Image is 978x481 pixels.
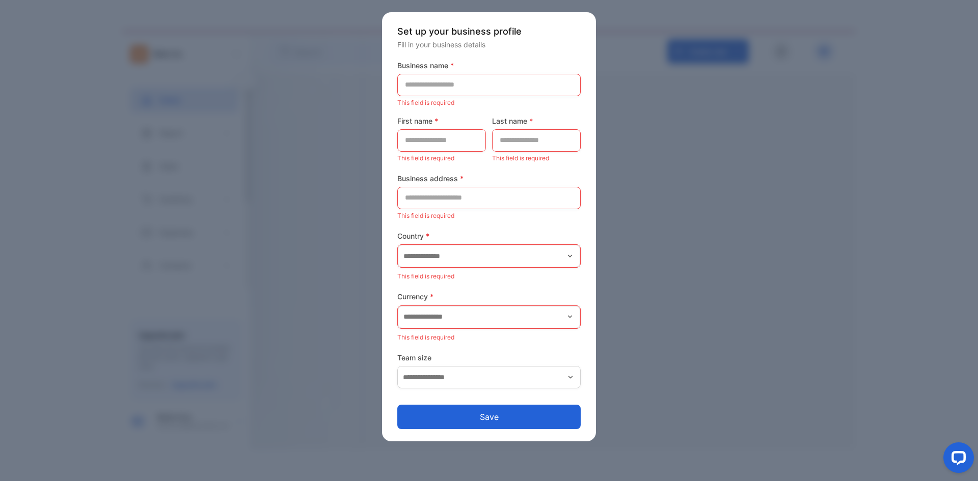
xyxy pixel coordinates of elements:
p: This field is required [397,209,581,222]
label: Country [397,231,581,241]
p: Fill in your business details [397,39,581,50]
label: Last name [492,116,581,126]
label: Business address [397,173,581,184]
label: Business name [397,60,581,71]
p: This field is required [492,152,581,165]
label: First name [397,116,486,126]
button: Save [397,405,581,429]
p: This field is required [397,152,486,165]
p: This field is required [397,96,581,109]
p: Set up your business profile [397,24,581,38]
p: This field is required [397,331,581,344]
label: Currency [397,291,581,302]
iframe: LiveChat chat widget [935,438,978,481]
label: Team size [397,352,581,363]
p: This field is required [397,270,581,283]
